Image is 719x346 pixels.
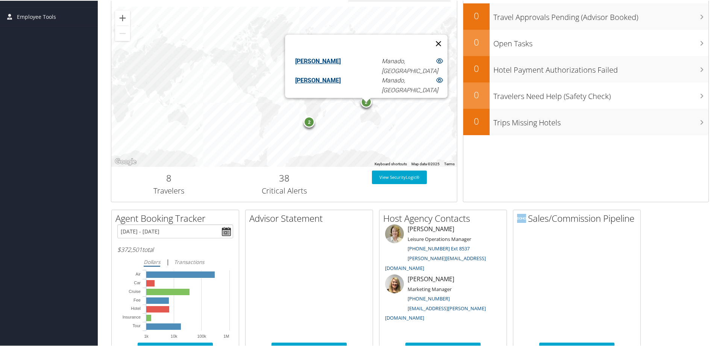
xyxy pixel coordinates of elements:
[115,211,239,224] h2: Agent Booking Tracker
[174,258,204,265] i: Transactions
[408,235,471,242] small: Leisure Operations Manager
[408,285,452,292] small: Marketing Manager
[429,34,447,52] button: Close
[197,333,206,338] text: 100k
[463,108,708,134] a: 0Trips Missing Hotels
[303,116,315,127] div: 2
[117,245,233,253] h6: total
[117,245,142,253] span: $372,501
[117,171,221,184] h2: 8
[136,271,141,276] tspan: Air
[249,211,373,224] h2: Advisor Statement
[383,211,507,224] h2: Host Agency Contacts
[381,274,505,324] li: [PERSON_NAME]
[134,280,141,284] tspan: Car
[129,288,141,293] tspan: Cruise
[385,274,404,293] img: ali-moffitt.jpg
[232,185,336,195] h3: Critical Alerts
[408,294,450,301] a: [PHONE_NUMBER]
[295,57,341,64] a: [PERSON_NAME]
[385,304,486,321] a: [EMAIL_ADDRESS][PERSON_NAME][DOMAIN_NAME]
[372,170,427,183] a: View SecurityLogic®
[463,35,490,48] h2: 0
[493,113,708,127] h3: Trips Missing Hotels
[517,211,640,224] h2: Sales/Commission Pipeline
[17,7,56,26] span: Employee Tools
[411,161,440,165] span: Map data ©2025
[232,171,336,184] h2: 38
[493,8,708,22] h3: Travel Approvals Pending (Advisor Booked)
[408,244,470,251] a: [PHONE_NUMBER] Ext 8537
[144,333,149,338] text: 1k
[360,96,372,107] div: 2
[385,224,404,242] img: meredith-price.jpg
[463,61,490,74] h2: 0
[493,34,708,48] h3: Open Tasks
[381,224,505,274] li: [PERSON_NAME]
[493,87,708,101] h3: Travelers Need Help (Safety Check)
[463,55,708,82] a: 0Hotel Payment Authorizations Failed
[463,29,708,55] a: 0Open Tasks
[463,114,490,127] h2: 0
[385,254,486,271] a: [PERSON_NAME][EMAIL_ADDRESS][DOMAIN_NAME]
[463,9,490,21] h2: 0
[517,213,526,222] img: domo-logo.png
[123,314,141,319] tspan: Insurance
[171,333,177,338] text: 10k
[117,185,221,195] h3: Travelers
[223,333,229,338] text: 1M
[144,258,160,265] i: Dollars
[115,10,130,25] button: Zoom in
[463,3,708,29] a: 0Travel Approvals Pending (Advisor Booked)
[463,88,490,101] h2: 0
[295,76,341,83] a: [PERSON_NAME]
[113,156,138,166] a: Open this area in Google Maps (opens a new window)
[115,25,130,40] button: Zoom out
[444,161,455,165] a: Terms (opens in new tab)
[463,82,708,108] a: 0Travelers Need Help (Safety Check)
[493,60,708,75] h3: Hotel Payment Authorizations Failed
[133,297,141,302] tspan: Fee
[375,161,407,166] button: Keyboard shortcuts
[133,323,141,327] tspan: Tour
[113,156,138,166] img: Google
[382,57,438,74] em: Manado, [GEOGRAPHIC_DATA]
[131,305,141,310] tspan: Hotel
[382,76,438,93] em: Manado, [GEOGRAPHIC_DATA]
[117,256,233,266] div: |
